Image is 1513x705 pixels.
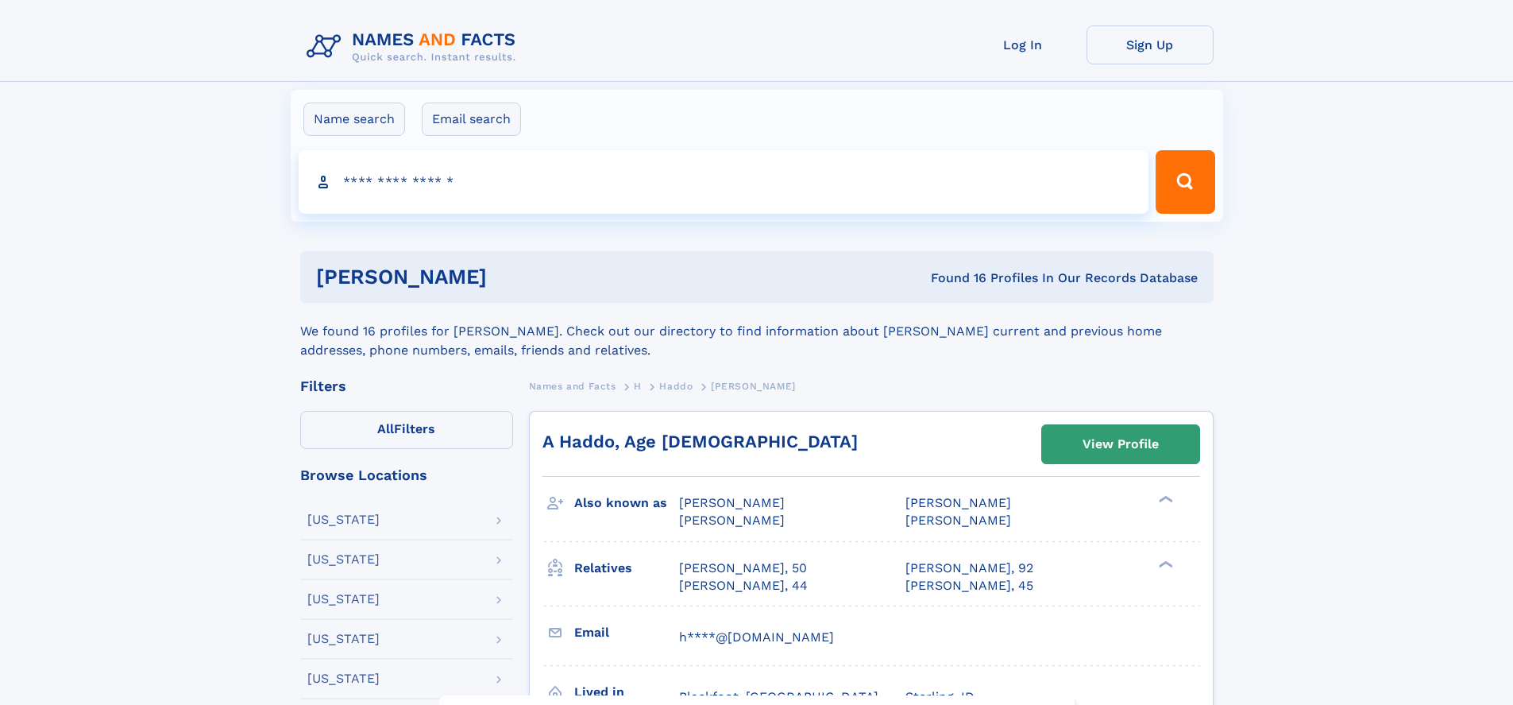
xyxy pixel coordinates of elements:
[905,577,1033,595] a: [PERSON_NAME], 45
[529,376,616,396] a: Names and Facts
[542,432,858,451] a: A Haddo, Age [DEMOGRAPHIC_DATA]
[303,103,405,136] label: Name search
[300,25,529,68] img: Logo Names and Facts
[307,633,380,645] div: [US_STATE]
[307,593,380,606] div: [US_STATE]
[679,495,785,510] span: [PERSON_NAME]
[905,495,1011,510] span: [PERSON_NAME]
[959,25,1087,64] a: Log In
[1155,494,1174,505] div: ❯
[300,411,513,449] label: Filters
[307,672,380,685] div: [US_STATE]
[1042,425,1199,463] a: View Profile
[574,619,679,646] h3: Email
[905,513,1011,528] span: [PERSON_NAME]
[422,103,521,136] label: Email search
[1156,150,1214,214] button: Search Button
[634,376,642,396] a: H
[316,267,709,287] h1: [PERSON_NAME]
[300,379,513,393] div: Filters
[300,468,513,482] div: Browse Locations
[659,376,693,396] a: Haddo
[679,689,878,704] span: Blackfoot, [GEOGRAPHIC_DATA]
[679,513,785,528] span: [PERSON_NAME]
[708,269,1198,287] div: Found 16 Profiles In Our Records Database
[659,381,693,392] span: Haddo
[905,560,1033,577] a: [PERSON_NAME], 92
[1087,25,1214,64] a: Sign Up
[307,553,380,566] div: [US_STATE]
[574,490,679,517] h3: Also known as
[634,381,642,392] span: H
[574,555,679,582] h3: Relatives
[711,381,796,392] span: [PERSON_NAME]
[1155,559,1174,569] div: ❯
[679,560,807,577] a: [PERSON_NAME], 50
[307,513,380,526] div: [US_STATE]
[300,303,1214,360] div: We found 16 profiles for [PERSON_NAME]. Check out our directory to find information about [PERSON...
[679,577,808,595] a: [PERSON_NAME], 44
[377,421,394,436] span: All
[905,689,975,704] span: Sterling, ID
[1083,426,1159,463] div: View Profile
[299,150,1149,214] input: search input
